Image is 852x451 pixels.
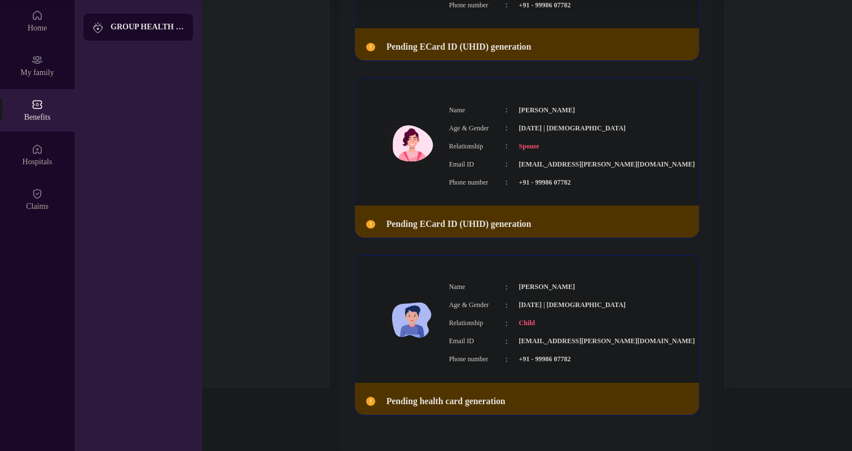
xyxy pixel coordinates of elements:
[366,397,375,406] img: Pending
[519,336,576,347] span: [EMAIL_ADDRESS][PERSON_NAME][DOMAIN_NAME]
[506,176,508,189] span: :
[449,336,506,347] span: Email ID
[519,177,576,188] span: +91 - 99986 07782
[32,188,43,199] img: svg+xml;base64,PHN2ZyBpZD0iQ2xhaW0iIHhtbG5zPSJodHRwOi8vd3d3LnczLm9yZy8yMDAwL3N2ZyIgd2lkdGg9IjIwIi...
[506,104,508,116] span: :
[519,318,576,329] span: Child
[449,177,506,188] span: Phone number
[32,54,43,65] img: svg+xml;base64,PHN2ZyB3aWR0aD0iMjAiIGhlaWdodD0iMjAiIHZpZXdCb3g9IjAgMCAyMCAyMCIgZmlsbD0ibm9uZSIgeG...
[506,122,508,134] span: :
[449,159,506,170] span: Email ID
[519,123,576,134] span: [DATE] | [DEMOGRAPHIC_DATA]
[519,300,576,310] span: [DATE] | [DEMOGRAPHIC_DATA]
[449,300,506,310] span: Age & Gender
[449,354,506,365] span: Phone number
[506,317,508,330] span: :
[93,22,104,33] img: svg+xml;base64,PHN2ZyB3aWR0aD0iMjAiIGhlaWdodD0iMjAiIHZpZXdCb3g9IjAgMCAyMCAyMCIgZmlsbD0ibm9uZSIgeG...
[519,354,576,365] span: +91 - 99986 07782
[449,105,506,116] span: Name
[519,105,576,116] span: [PERSON_NAME]
[506,158,508,170] span: :
[379,269,446,369] img: icon
[449,318,506,329] span: Relationship
[32,10,43,21] img: svg+xml;base64,PHN2ZyBpZD0iSG9tZSIgeG1sbnM9Imh0dHA6Ly93d3cudzMub3JnLzIwMDAvc3ZnIiB3aWR0aD0iMjAiIG...
[519,141,576,152] span: Spouse
[379,93,446,192] img: icon
[387,394,506,409] h2: Pending health card generation
[506,281,508,294] span: :
[366,43,375,52] img: Pending
[366,220,375,229] img: Pending
[506,335,508,348] span: :
[519,282,576,292] span: [PERSON_NAME]
[387,40,532,55] h2: Pending ECard ID (UHID) generation
[387,217,532,232] h2: Pending ECard ID (UHID) generation
[111,21,184,33] div: GROUP HEALTH INSURANCE
[32,99,43,110] img: svg+xml;base64,PHN2ZyBpZD0iQmVuZWZpdHMiIHhtbG5zPSJodHRwOi8vd3d3LnczLm9yZy8yMDAwL3N2ZyIgd2lkdGg9Ij...
[506,353,508,366] span: :
[449,141,506,152] span: Relationship
[449,282,506,292] span: Name
[32,143,43,155] img: svg+xml;base64,PHN2ZyBpZD0iSG9zcGl0YWxzIiB4bWxucz0iaHR0cDovL3d3dy53My5vcmcvMjAwMC9zdmciIHdpZHRoPS...
[506,299,508,312] span: :
[449,123,506,134] span: Age & Gender
[519,159,576,170] span: [EMAIL_ADDRESS][PERSON_NAME][DOMAIN_NAME]
[506,140,508,152] span: :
